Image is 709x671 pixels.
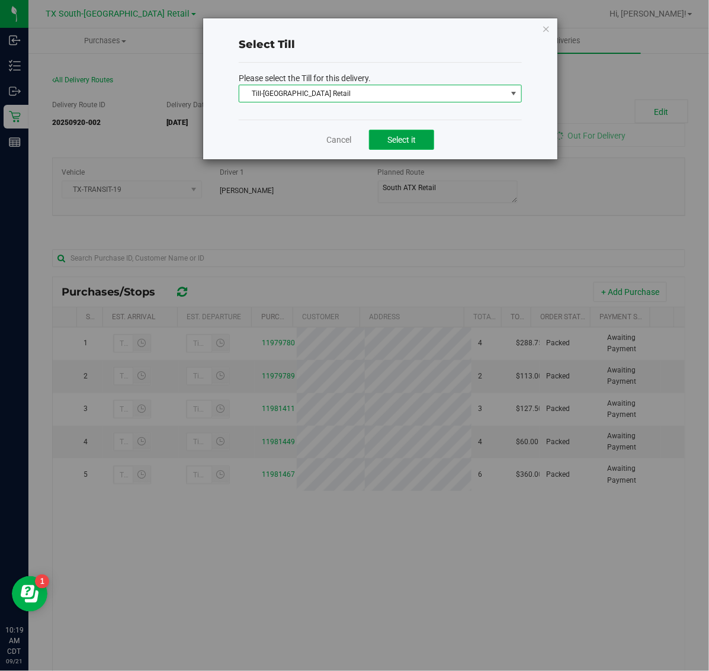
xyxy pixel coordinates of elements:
span: select [506,85,521,102]
span: Select Till [239,38,295,51]
iframe: Resource center unread badge [35,574,49,589]
p: Please select the Till for this delivery. [239,72,522,85]
span: Till-[GEOGRAPHIC_DATA] Retail [239,85,506,102]
iframe: Resource center [12,576,47,612]
span: Select it [387,135,416,145]
a: Cancel [326,134,351,146]
button: Select it [369,130,434,150]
